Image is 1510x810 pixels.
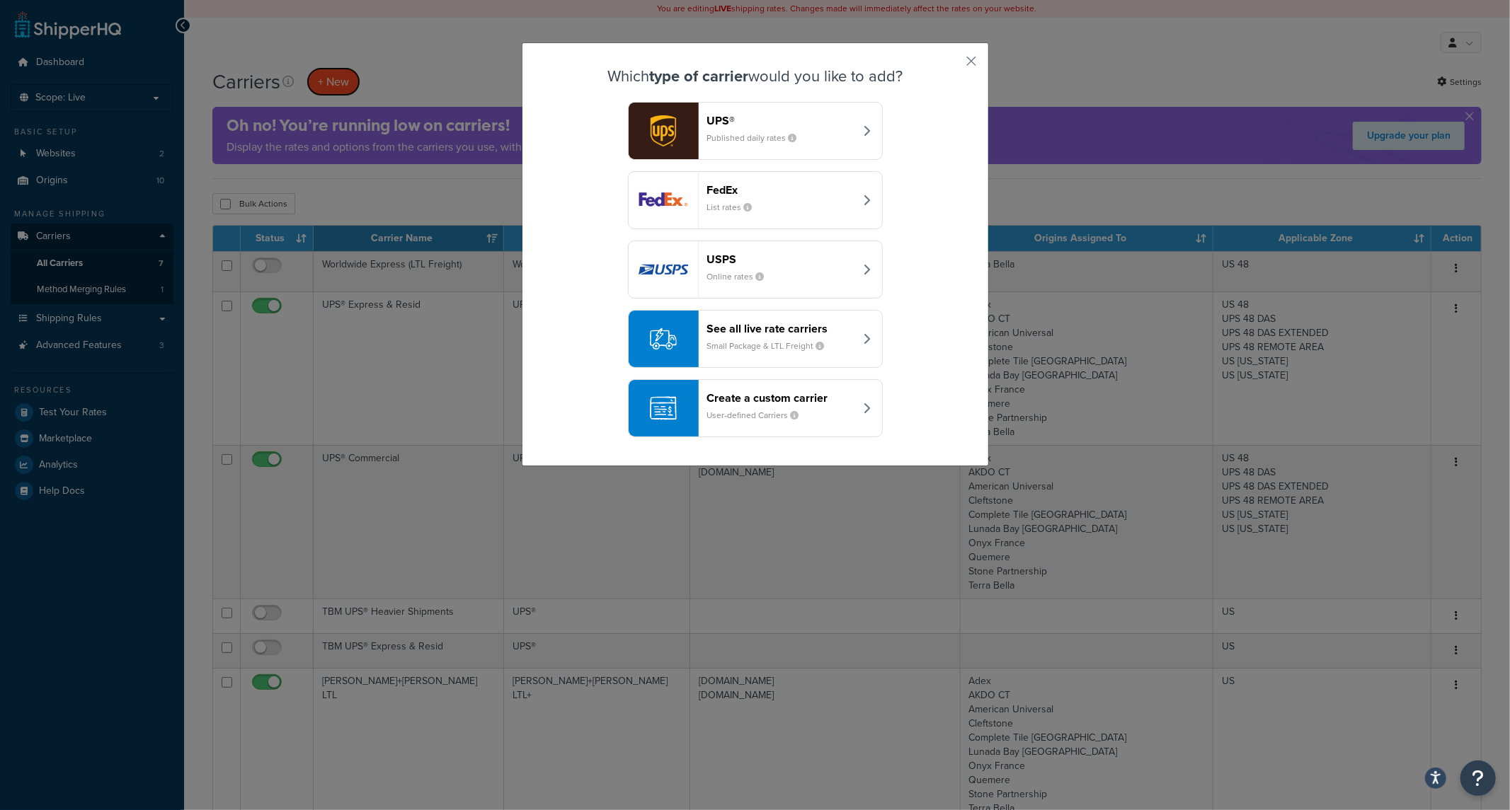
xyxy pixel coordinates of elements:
header: UPS® [707,114,855,127]
img: icon-carrier-custom-c93b8a24.svg [650,395,677,422]
img: ups logo [629,103,698,159]
small: User-defined Carriers [707,409,811,422]
button: fedEx logoFedExList rates [628,171,883,229]
button: See all live rate carriersSmall Package & LTL Freight [628,310,883,368]
header: FedEx [707,183,855,197]
h3: Which would you like to add? [558,68,953,85]
button: Create a custom carrierUser-defined Carriers [628,379,883,437]
small: Published daily rates [707,132,808,144]
img: usps logo [629,241,698,298]
img: icon-carrier-liverate-becf4550.svg [650,325,677,352]
strong: type of carrier [649,64,748,88]
img: fedEx logo [629,172,698,228]
header: Create a custom carrier [707,391,855,405]
header: USPS [707,253,855,266]
button: ups logoUPS®Published daily rates [628,102,883,160]
button: usps logoUSPSOnline rates [628,241,883,299]
button: Open Resource Center [1460,760,1496,796]
header: See all live rate carriers [707,322,855,335]
small: Online rates [707,270,776,283]
small: List rates [707,201,764,214]
small: Small Package & LTL Freight [707,340,836,352]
